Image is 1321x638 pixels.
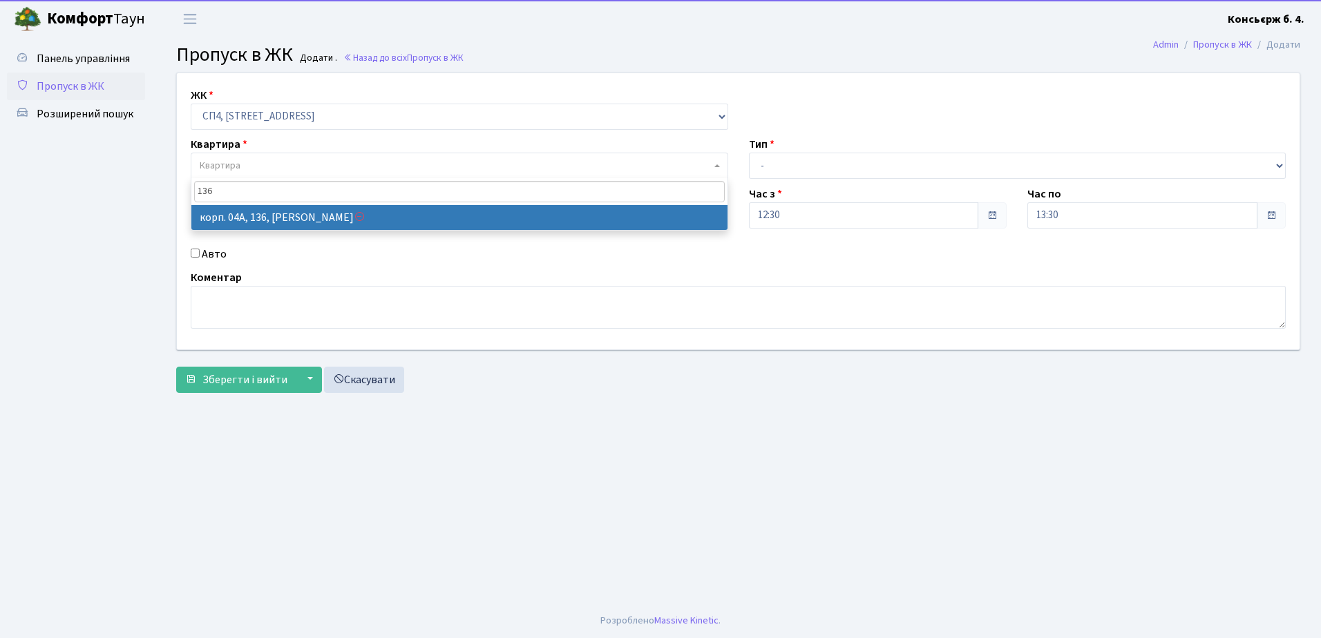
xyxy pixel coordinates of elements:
[47,8,145,31] span: Таун
[37,79,104,94] span: Пропуск в ЖК
[37,51,130,66] span: Панель управління
[407,51,464,64] span: Пропуск в ЖК
[7,72,145,100] a: Пропуск в ЖК
[191,269,242,286] label: Коментар
[200,159,240,173] span: Квартира
[749,186,782,202] label: Час з
[14,6,41,33] img: logo.png
[654,613,719,628] a: Massive Kinetic
[202,372,287,387] span: Зберегти і вийти
[749,136,774,153] label: Тип
[1132,30,1321,59] nav: breadcrumb
[343,51,464,64] a: Назад до всіхПропуск в ЖК
[297,52,337,64] small: Додати .
[191,87,213,104] label: ЖК
[191,136,247,153] label: Квартира
[173,8,207,30] button: Переключити навігацію
[7,100,145,128] a: Розширений пошук
[1252,37,1300,52] li: Додати
[47,8,113,30] b: Комфорт
[191,205,728,230] li: корп. 04А, 136, [PERSON_NAME]
[202,246,227,262] label: Авто
[37,106,133,122] span: Розширений пошук
[1228,11,1304,28] a: Консьєрж б. 4.
[7,45,145,72] a: Панель управління
[1027,186,1061,202] label: Час по
[176,41,293,68] span: Пропуск в ЖК
[1193,37,1252,52] a: Пропуск в ЖК
[1153,37,1179,52] a: Admin
[176,367,296,393] button: Зберегти і вийти
[600,613,721,628] div: Розроблено .
[324,367,404,393] a: Скасувати
[1228,12,1304,27] b: Консьєрж б. 4.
